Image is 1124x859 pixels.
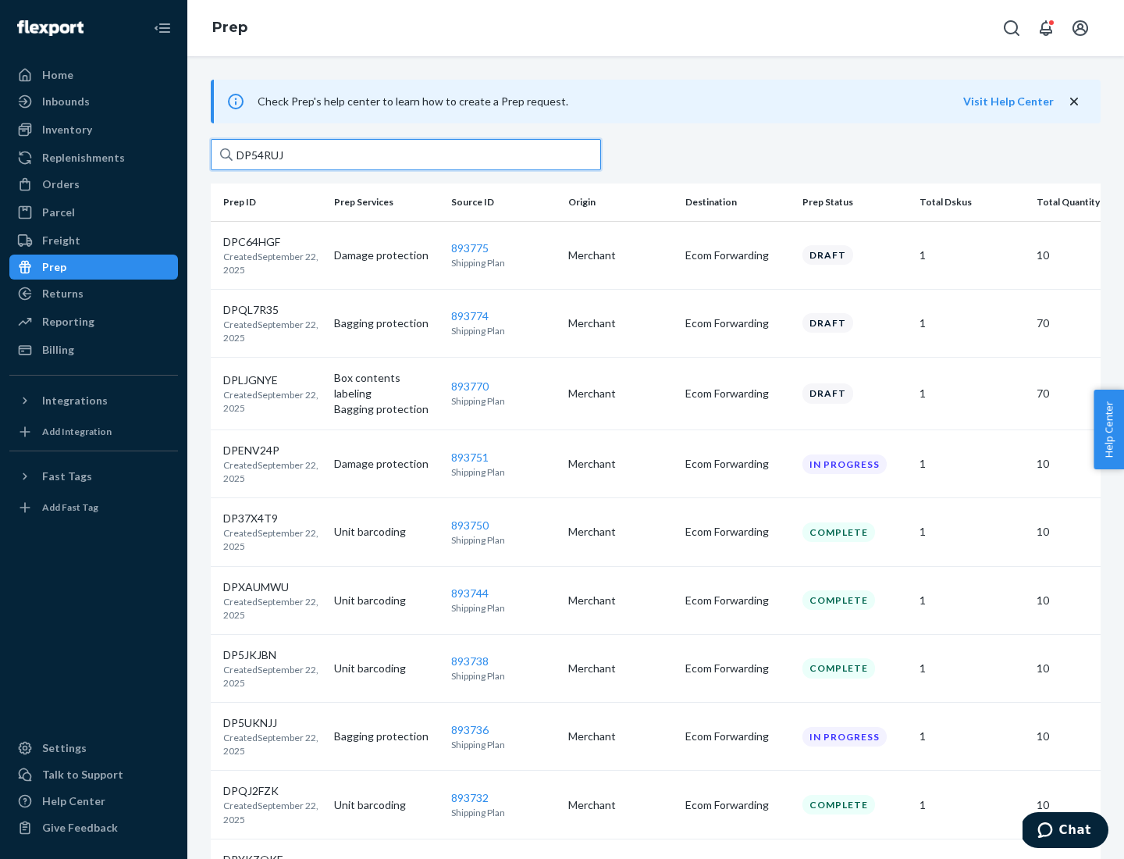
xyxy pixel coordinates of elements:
p: Merchant [568,248,673,263]
p: Damage protection [334,456,439,472]
p: DP5JKJBN [223,647,322,663]
p: Damage protection [334,248,439,263]
p: Shipping Plan [451,738,556,751]
input: Search prep jobs [211,139,601,170]
p: Unit barcoding [334,593,439,608]
button: Talk to Support [9,762,178,787]
p: Merchant [568,386,673,401]
th: Total Dskus [913,184,1030,221]
p: Created September 22, 2025 [223,799,322,825]
a: 893775 [451,241,489,255]
p: Shipping Plan [451,601,556,615]
div: Draft [802,313,853,333]
p: Created September 22, 2025 [223,250,322,276]
p: Ecom Forwarding [685,315,790,331]
p: DPENV24P [223,443,322,458]
p: Created September 22, 2025 [223,595,322,622]
p: 1 [919,524,1024,540]
th: Prep Services [328,184,445,221]
a: Replenishments [9,145,178,170]
div: Fast Tags [42,469,92,484]
a: 893736 [451,723,489,736]
p: Merchant [568,456,673,472]
p: Merchant [568,729,673,744]
div: Add Fast Tag [42,501,98,514]
div: Returns [42,286,84,301]
div: In progress [802,727,887,747]
span: Check Prep's help center to learn how to create a Prep request. [258,94,568,108]
a: 893774 [451,309,489,323]
button: Give Feedback [9,815,178,840]
div: Prep [42,259,66,275]
p: Shipping Plan [451,394,556,408]
p: 1 [919,797,1024,813]
p: Created September 22, 2025 [223,388,322,415]
button: Integrations [9,388,178,413]
p: 1 [919,593,1024,608]
a: Billing [9,337,178,362]
button: Open Search Box [996,12,1027,44]
img: Flexport logo [17,20,84,36]
div: Orders [42,176,80,192]
p: Created September 22, 2025 [223,663,322,690]
div: Draft [802,383,853,403]
th: Prep Status [796,184,913,221]
div: Inbounds [42,94,90,109]
div: Reporting [42,314,94,330]
div: Replenishments [42,150,125,166]
button: Close Navigation [147,12,178,44]
p: DPQJ2FZK [223,783,322,799]
div: Give Feedback [42,820,118,836]
a: Add Fast Tag [9,495,178,520]
a: 893738 [451,654,489,668]
p: Box contents labeling [334,370,439,401]
div: Settings [42,740,87,756]
iframe: Opens a widget where you can chat to one of our agents [1023,812,1108,851]
div: Complete [802,658,875,678]
div: Parcel [42,205,75,220]
p: DPLJGNYE [223,372,322,388]
div: Billing [42,342,74,358]
button: Open account menu [1065,12,1096,44]
p: 1 [919,248,1024,263]
a: 893750 [451,519,489,532]
a: Reporting [9,309,178,334]
p: 1 [919,386,1024,401]
th: Destination [679,184,796,221]
p: DPQL7R35 [223,302,322,318]
button: close [1066,94,1082,110]
button: Fast Tags [9,464,178,489]
a: Parcel [9,200,178,225]
p: Shipping Plan [451,256,556,269]
button: Help Center [1094,390,1124,469]
p: DPXAUMWU [223,579,322,595]
p: Ecom Forwarding [685,729,790,744]
a: Add Integration [9,419,178,444]
a: Inventory [9,117,178,142]
p: Ecom Forwarding [685,386,790,401]
p: Shipping Plan [451,324,556,337]
p: Created September 22, 2025 [223,731,322,757]
a: 893732 [451,791,489,804]
div: Inventory [42,122,92,137]
div: Home [42,67,73,83]
p: Unit barcoding [334,797,439,813]
a: Prep [9,255,178,280]
p: Merchant [568,797,673,813]
button: Open notifications [1030,12,1062,44]
p: Ecom Forwarding [685,661,790,676]
div: Help Center [42,793,105,809]
p: Shipping Plan [451,669,556,683]
th: Prep ID [211,184,328,221]
a: Returns [9,281,178,306]
ol: breadcrumbs [200,5,260,51]
a: Inbounds [9,89,178,114]
p: Ecom Forwarding [685,456,790,472]
a: Help Center [9,789,178,814]
p: Shipping Plan [451,533,556,547]
p: Ecom Forwarding [685,248,790,263]
p: Created September 22, 2025 [223,458,322,485]
div: Draft [802,245,853,265]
